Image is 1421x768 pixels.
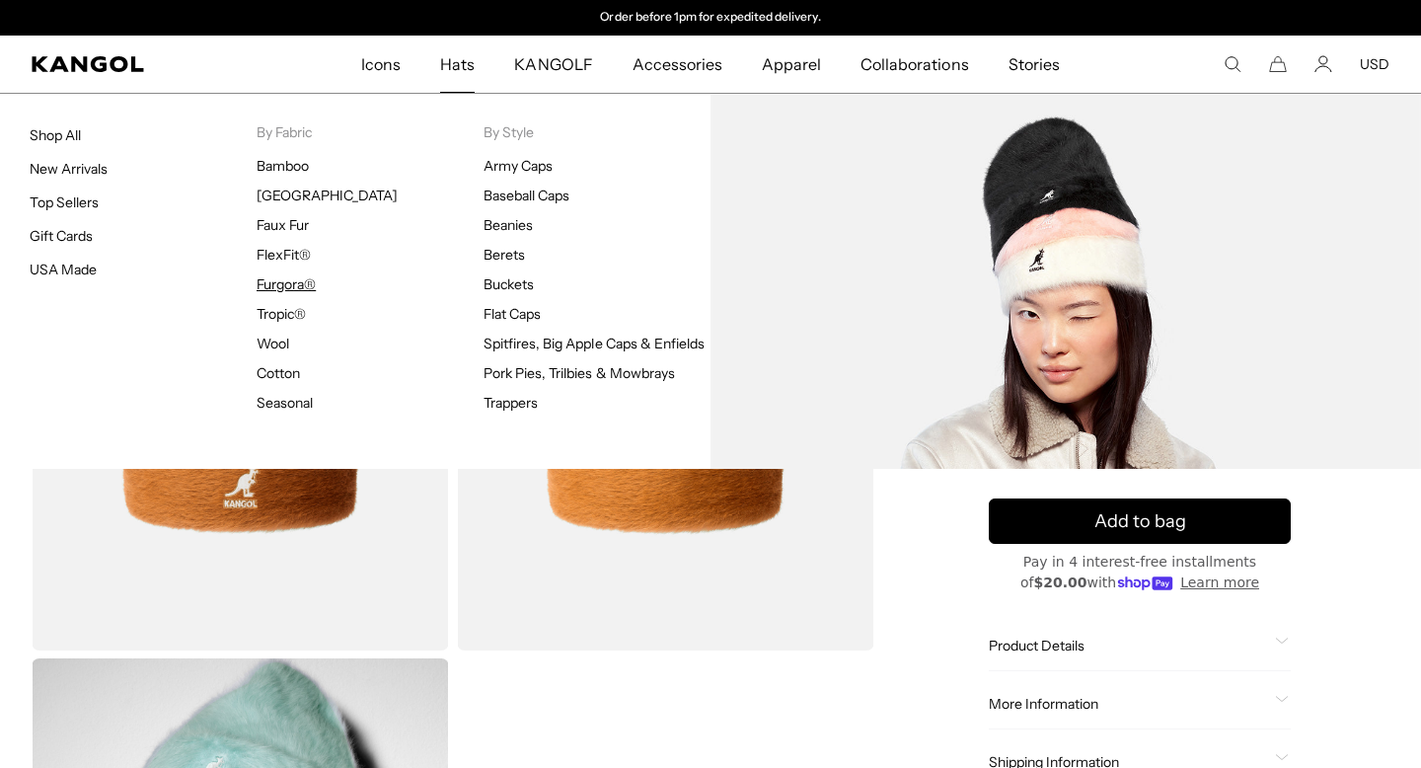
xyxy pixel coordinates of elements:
a: Cotton [257,364,300,382]
slideshow-component: Announcement bar [507,10,914,26]
span: Hats [440,36,475,93]
a: Account [1314,55,1332,73]
a: [GEOGRAPHIC_DATA] [257,187,398,204]
a: Flat Caps [484,305,541,323]
a: Kangol [32,56,238,72]
span: Apparel [762,36,821,93]
button: Cart [1269,55,1287,73]
a: Wool [257,335,289,352]
a: Baseball Caps [484,187,569,204]
a: Spitfires, Big Apple Caps & Enfields [484,335,705,352]
a: Beanies [484,216,533,234]
a: Gift Cards [30,227,93,245]
a: Trappers [484,394,538,412]
div: 2 of 2 [507,10,914,26]
p: Order before 1pm for expedited delivery. [600,10,820,26]
a: Seasonal [257,394,313,412]
a: KANGOLF [494,36,612,93]
a: Accessories [613,36,742,93]
span: Product Details [989,637,1267,654]
p: By Fabric [257,123,484,141]
a: Faux Fur [257,216,309,234]
span: Icons [361,36,401,93]
a: Icons [341,36,420,93]
a: FlexFit® [257,246,311,264]
span: KANGOLF [514,36,592,93]
a: USA Made [30,261,97,278]
a: Tropic® [257,305,306,323]
a: Army Caps [484,157,553,175]
a: Hats [420,36,494,93]
span: Accessories [633,36,722,93]
a: Collaborations [841,36,988,93]
img: Furgora_c0c94cb6-df64-4af5-a2cd-c8d81334f385.jpg [710,94,1421,469]
p: By Style [484,123,710,141]
button: USD [1360,55,1389,73]
a: Berets [484,246,525,264]
button: Add to bag [989,499,1291,544]
a: Furgora® [257,275,316,293]
a: Apparel [742,36,841,93]
a: Bamboo [257,157,309,175]
a: Top Sellers [30,193,99,211]
span: Stories [1009,36,1060,93]
div: Announcement [507,10,914,26]
span: More Information [989,695,1267,713]
span: Add to bag [1094,508,1186,535]
summary: Search here [1224,55,1241,73]
a: Pork Pies, Trilbies & Mowbrays [484,364,675,382]
a: Shop All [30,126,81,144]
a: Buckets [484,275,534,293]
a: Stories [989,36,1080,93]
a: New Arrivals [30,160,108,178]
span: Collaborations [860,36,968,93]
